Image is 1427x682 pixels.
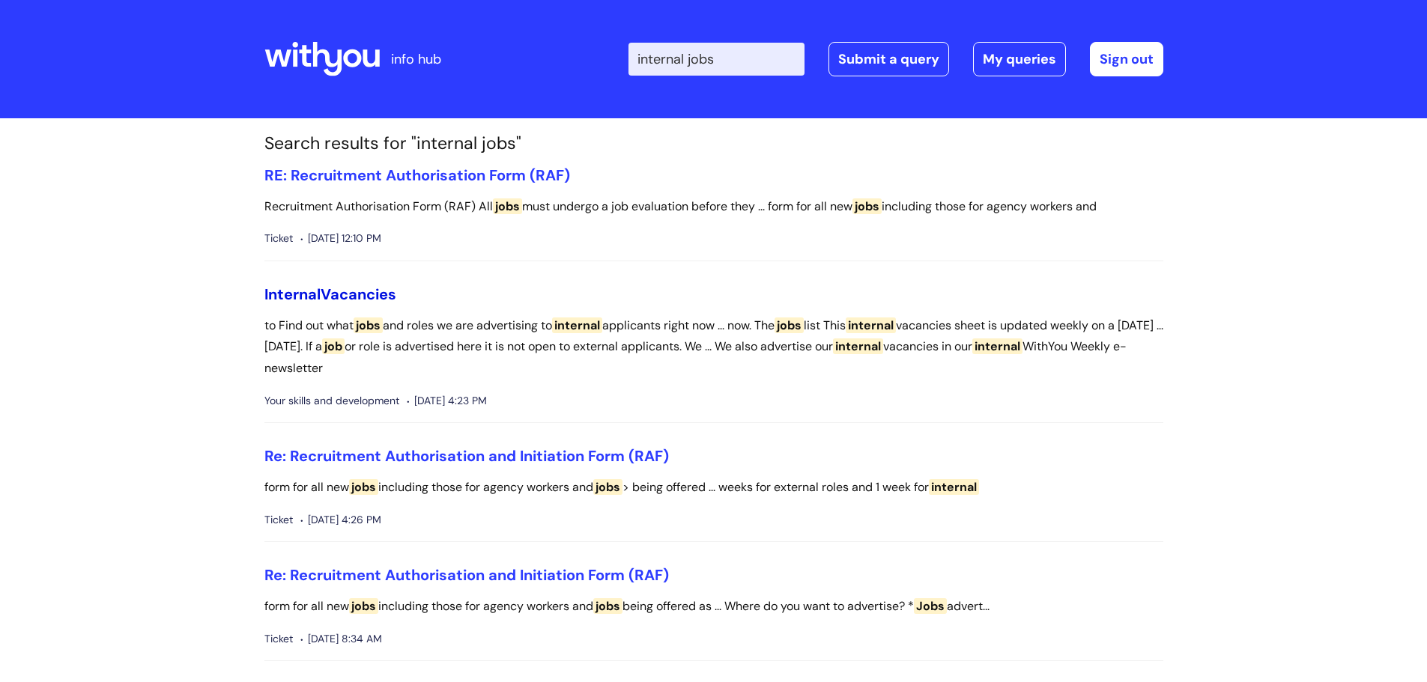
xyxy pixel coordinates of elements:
[264,596,1163,618] p: form for all new including those for agency workers and being offered as ... Where do you want to...
[775,317,804,333] span: jobs
[264,565,669,585] a: Re: Recruitment Authorisation and Initiation Form (RAF)
[593,479,622,495] span: jobs
[264,284,396,304] a: InternalVacancies
[973,42,1066,76] a: My queries
[852,198,882,214] span: jobs
[322,338,345,354] span: job
[972,338,1022,354] span: internal
[1090,42,1163,76] a: Sign out
[929,479,979,495] span: internal
[264,392,399,410] span: Your skills and development
[264,229,293,248] span: Ticket
[833,338,883,354] span: internal
[628,42,1163,76] div: | -
[914,598,947,614] span: Jobs
[264,133,1163,154] h1: Search results for "internal jobs"
[300,630,382,648] span: [DATE] 8:34 AM
[493,198,522,214] span: jobs
[349,479,378,495] span: jobs
[552,317,602,333] span: internal
[264,477,1163,499] p: form for all new including those for agency workers and > being offered ... weeks for external ro...
[264,165,570,185] a: RE: Recruitment Authorisation Form (RAF)
[264,196,1163,218] p: Recruitment Authorisation Form (RAF) All must undergo a job evaluation before they ... form for a...
[828,42,949,76] a: Submit a query
[349,598,378,614] span: jobs
[407,392,487,410] span: [DATE] 4:23 PM
[846,317,896,333] span: internal
[264,630,293,648] span: Ticket
[593,598,622,614] span: jobs
[391,47,441,71] p: info hub
[354,317,383,333] span: jobs
[264,511,293,529] span: Ticket
[300,511,381,529] span: [DATE] 4:26 PM
[264,315,1163,380] p: to Find out what and roles we are advertising to applicants right now ... now. The list This vaca...
[264,284,321,304] span: Internal
[264,446,669,466] a: Re: Recruitment Authorisation and Initiation Form (RAF)
[300,229,381,248] span: [DATE] 12:10 PM
[628,43,805,76] input: Search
